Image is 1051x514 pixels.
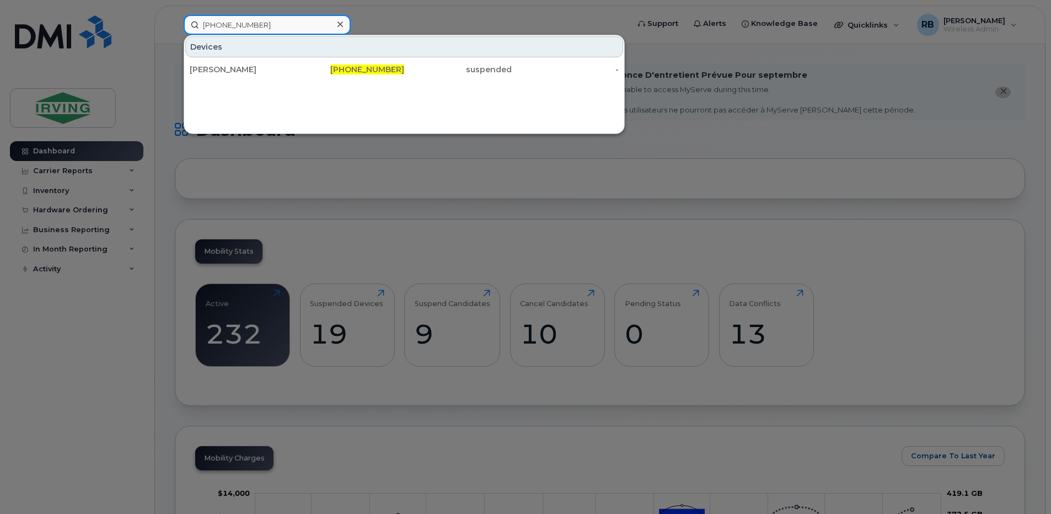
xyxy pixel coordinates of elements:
div: - [512,64,619,75]
div: [PERSON_NAME] [190,64,297,75]
div: suspended [404,64,512,75]
span: [PHONE_NUMBER] [330,65,404,74]
div: Devices [185,36,623,57]
a: [PERSON_NAME][PHONE_NUMBER]suspended- [185,60,623,79]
